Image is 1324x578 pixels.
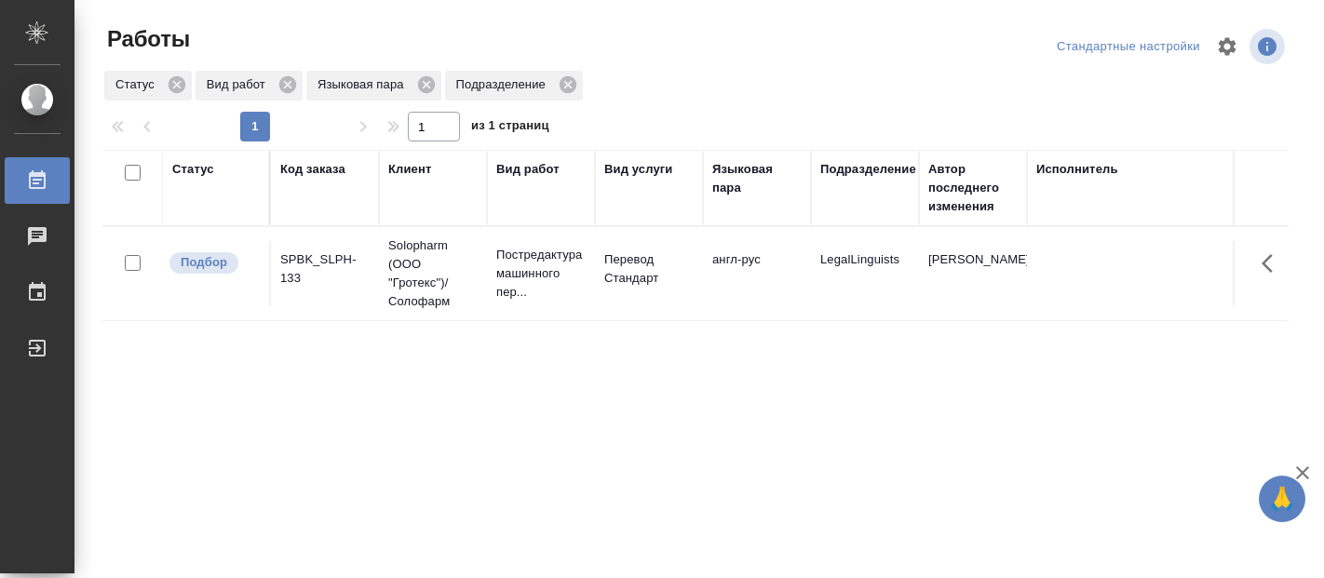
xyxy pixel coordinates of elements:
[388,236,478,311] p: Solopharm (ООО "Гротекс")/Солофарм
[712,160,802,197] div: Языковая пара
[1259,476,1305,522] button: 🙏
[172,160,214,179] div: Статус
[604,160,673,179] div: Вид услуги
[445,71,583,101] div: Подразделение
[820,160,916,179] div: Подразделение
[115,75,161,94] p: Статус
[928,160,1018,216] div: Автор последнего изменения
[1250,29,1289,64] span: Посмотреть информацию
[811,241,919,306] td: LegalLinguists
[471,114,549,141] span: из 1 страниц
[168,250,260,276] div: Можно подбирать исполнителей
[102,24,190,54] span: Работы
[306,71,441,101] div: Языковая пара
[604,250,694,288] p: Перевод Стандарт
[1036,160,1118,179] div: Исполнитель
[280,160,345,179] div: Код заказа
[1266,479,1298,518] span: 🙏
[196,71,303,101] div: Вид работ
[1250,241,1295,286] button: Здесь прячутся важные кнопки
[388,160,431,179] div: Клиент
[1205,24,1250,69] span: Настроить таблицу
[104,71,192,101] div: Статус
[919,241,1027,306] td: [PERSON_NAME]
[1052,33,1205,61] div: split button
[181,253,227,272] p: Подбор
[317,75,411,94] p: Языковая пара
[496,160,560,179] div: Вид работ
[207,75,272,94] p: Вид работ
[456,75,552,94] p: Подразделение
[496,246,586,302] p: Постредактура машинного пер...
[280,250,370,288] div: SPBK_SLPH-133
[703,241,811,306] td: англ-рус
